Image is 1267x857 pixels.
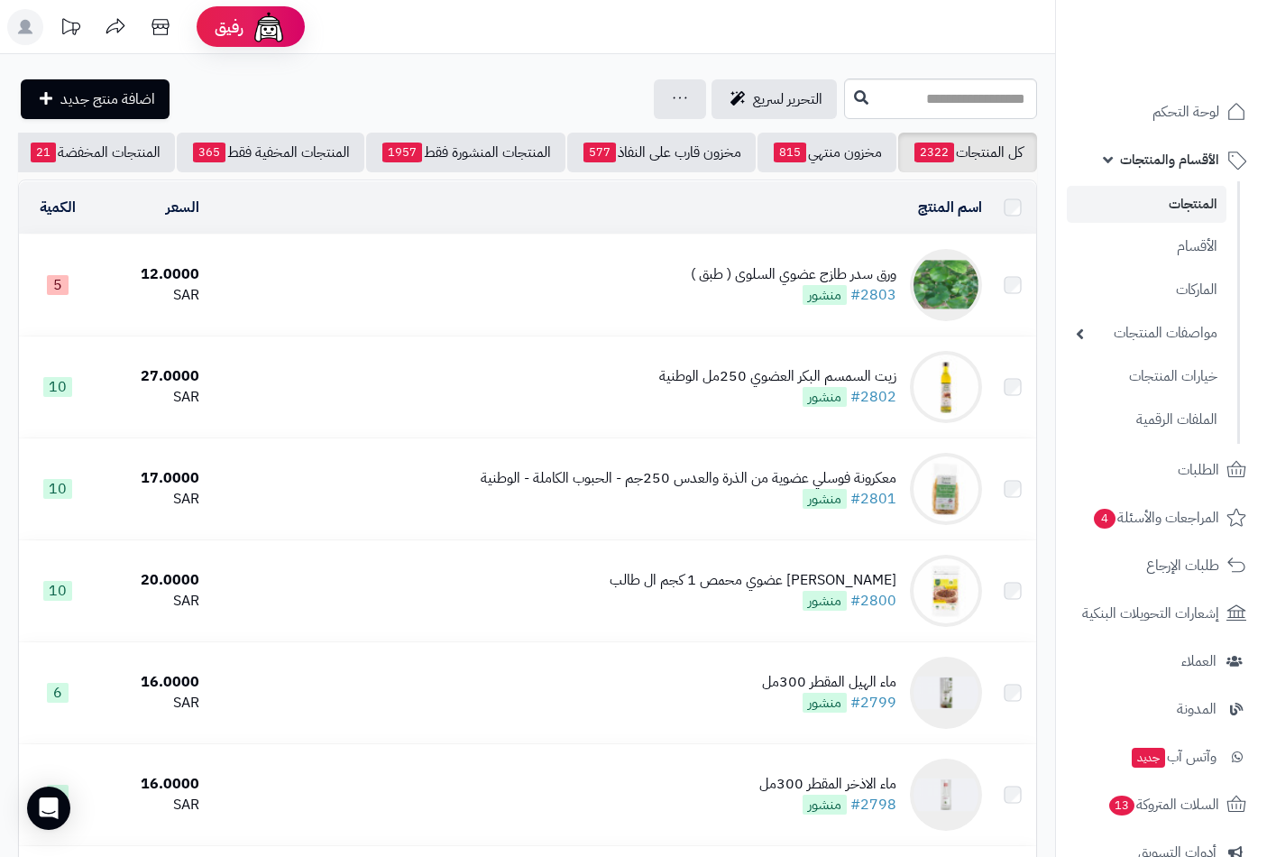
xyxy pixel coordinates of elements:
[1067,401,1226,439] a: الملفات الرقمية
[47,785,69,805] span: 6
[31,143,56,162] span: 21
[803,489,847,509] span: منشور
[103,795,199,816] div: SAR
[583,143,616,162] span: 577
[103,468,199,489] div: 17.0000
[803,387,847,407] span: منشور
[659,366,896,387] div: زيت السمسم البكر العضوي 250مل الوطنية
[910,759,982,831] img: ماء الاذخر المقطر 300مل
[103,693,199,714] div: SAR
[103,591,199,612] div: SAR
[366,133,565,172] a: المنتجات المنشورة فقط1957
[757,133,896,172] a: مخزون منتهي815
[691,264,896,285] div: ورق سدر طازج عضوي السلوى ( طبق )
[48,9,93,50] a: تحديثات المنصة
[803,693,847,713] span: منشور
[193,143,225,162] span: 365
[1177,696,1217,722] span: المدونة
[1067,640,1256,683] a: العملاء
[215,16,243,38] span: رفيق
[103,489,199,510] div: SAR
[1067,357,1226,396] a: خيارات المنتجات
[1092,505,1219,530] span: المراجعات والأسئلة
[1067,271,1226,309] a: الماركات
[1067,448,1256,492] a: الطلبات
[567,133,756,172] a: مخزون قارب على النفاذ577
[103,366,199,387] div: 27.0000
[1120,147,1219,172] span: الأقسام والمنتجات
[1067,314,1226,353] a: مواصفات المنتجات
[1067,544,1256,587] a: طلبات الإرجاع
[103,264,199,285] div: 12.0000
[103,285,199,306] div: SAR
[1146,553,1219,578] span: طلبات الإرجاع
[850,284,896,306] a: #2803
[103,672,199,693] div: 16.0000
[166,197,199,218] a: السعر
[177,133,364,172] a: المنتجات المخفية فقط365
[803,795,847,815] span: منشور
[753,88,822,110] span: التحرير لسريع
[103,387,199,408] div: SAR
[47,683,69,703] span: 6
[1067,186,1226,223] a: المنتجات
[898,133,1037,172] a: كل المنتجات2322
[481,468,896,489] div: معكرونة فوسلي عضوية من الذرة والعدس 250جم - الحبوب الكاملة - الوطنية
[914,143,954,162] span: 2322
[762,672,896,693] div: ماء الهيل المقطر 300مل
[382,143,422,162] span: 1957
[918,197,982,218] a: اسم المنتج
[774,143,806,162] span: 815
[251,9,287,45] img: ai-face.png
[27,787,70,830] div: Open Intercom Messenger
[850,590,896,612] a: #2800
[40,197,76,218] a: الكمية
[1108,795,1135,816] span: 13
[712,79,837,119] a: التحرير لسريع
[1178,457,1219,483] span: الطلبات
[1181,649,1217,674] span: العملاء
[803,591,847,611] span: منشور
[910,249,982,321] img: ورق سدر طازج عضوي السلوى ( طبق )
[1093,508,1116,529] span: 4
[1144,32,1250,69] img: logo-2.png
[803,285,847,305] span: منشور
[610,570,896,591] div: [PERSON_NAME] عضوي محمص 1 كجم ال طالب
[43,581,72,601] span: 10
[1067,496,1256,539] a: المراجعات والأسئلة4
[910,453,982,525] img: معكرونة فوسلي عضوية من الذرة والعدس 250جم - الحبوب الكاملة - الوطنية
[43,479,72,499] span: 10
[1067,687,1256,731] a: المدونة
[47,275,69,295] span: 5
[1067,592,1256,635] a: إشعارات التحويلات البنكية
[1082,601,1219,626] span: إشعارات التحويلات البنكية
[850,488,896,510] a: #2801
[759,774,896,795] div: ماء الاذخر المقطر 300مل
[1067,227,1226,266] a: الأقسام
[103,774,199,795] div: 16.0000
[910,657,982,729] img: ماء الهيل المقطر 300مل
[1067,783,1256,826] a: السلات المتروكة13
[850,692,896,714] a: #2799
[910,555,982,627] img: شعير عضوي محمص 1 كجم ال طالب
[1152,99,1219,124] span: لوحة التحكم
[1067,90,1256,134] a: لوحة التحكم
[910,351,982,423] img: زيت السمسم البكر العضوي 250مل الوطنية
[850,794,896,816] a: #2798
[14,133,175,172] a: المنتجات المخفضة21
[103,570,199,591] div: 20.0000
[60,88,155,110] span: اضافة منتج جديد
[850,386,896,408] a: #2802
[1132,748,1165,768] span: جديد
[1107,792,1219,817] span: السلات المتروكة
[1067,735,1256,779] a: وآتس آبجديد
[43,377,72,397] span: 10
[21,79,170,119] a: اضافة منتج جديد
[1130,744,1217,769] span: وآتس آب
